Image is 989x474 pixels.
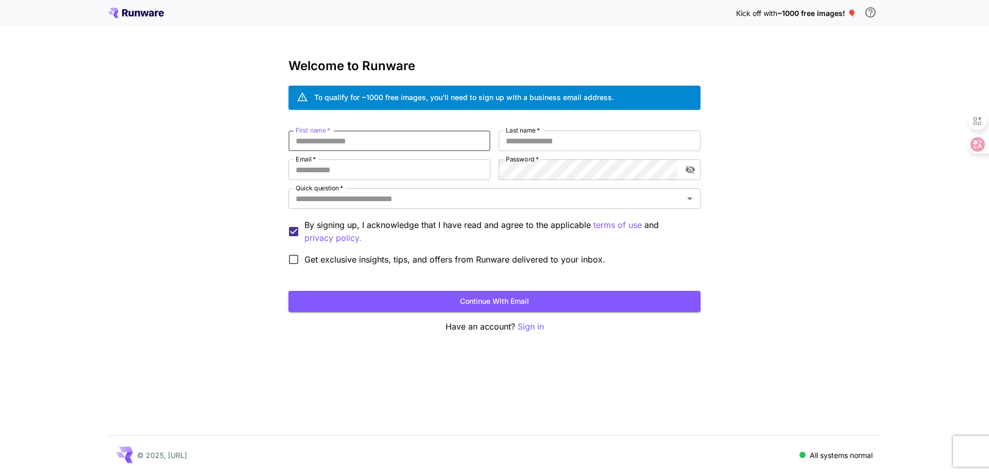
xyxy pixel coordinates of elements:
[288,320,701,333] p: Have an account?
[296,155,316,164] label: Email
[518,320,544,333] button: Sign in
[304,232,362,244] p: privacy policy.
[506,126,540,135] label: Last name
[506,155,539,164] label: Password
[137,450,187,461] p: © 2025, [URL]
[304,232,362,244] button: By signing up, I acknowledge that I have read and agree to the applicable terms of use and
[304,219,692,244] p: By signing up, I acknowledge that I have read and agree to the applicable and
[593,219,642,232] button: By signing up, I acknowledge that I have read and agree to the applicable and privacy policy.
[296,126,330,135] label: First name
[681,160,700,179] button: toggle password visibility
[296,184,343,192] label: Quick question
[736,9,777,18] span: Kick off with
[860,2,881,23] button: In order to qualify for free credit, you need to sign up with a business email address and click ...
[314,92,614,103] div: To qualify for ~1000 free images, you’ll need to sign up with a business email address.
[777,9,856,18] span: ~1000 free images! 🎈
[683,191,697,206] button: Open
[810,450,873,461] p: All systems normal
[288,59,701,73] h3: Welcome to Runware
[288,291,701,312] button: Continue with email
[593,219,642,232] p: terms of use
[304,253,605,266] span: Get exclusive insights, tips, and offers from Runware delivered to your inbox.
